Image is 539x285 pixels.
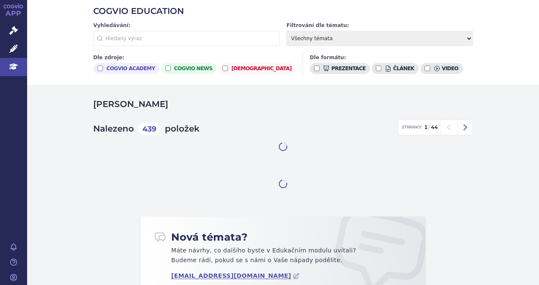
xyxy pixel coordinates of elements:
[218,63,296,74] label: [DEMOGRAPHIC_DATA]
[93,63,159,74] label: cogvio academy
[310,54,463,61] h3: Dle formátu:
[154,230,247,244] h2: Nová témata?
[428,122,431,132] span: /
[93,22,280,29] label: Vyhledávání:
[314,66,320,71] input: prezentace
[165,66,171,71] input: cogvio news
[402,125,422,129] span: Stránky:
[372,63,419,74] label: článek
[286,22,473,29] label: Filtrování dle tématu:
[424,125,428,130] strong: 1
[376,66,381,71] input: článek
[93,99,473,109] h2: [PERSON_NAME]
[431,125,438,130] strong: 44
[97,66,103,71] input: cogvio academy
[425,66,430,71] input: video
[171,272,300,280] a: [EMAIL_ADDRESS][DOMAIN_NAME]
[420,63,463,74] label: video
[93,5,473,17] h2: COGVIO EDUCATION
[93,54,296,61] h3: Dle zdroje:
[154,246,412,270] p: Máte návrhy, co dalšího byste v Edukačním modulu uvítali? Budeme rádi, pokud se s námi o Vaše náp...
[138,123,161,135] span: 439
[222,66,228,71] input: [DEMOGRAPHIC_DATA]
[310,63,370,74] label: prezentace
[93,123,200,135] h2: Nalezeno položek
[161,63,217,74] label: cogvio news
[93,31,280,46] input: Hledaný výraz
